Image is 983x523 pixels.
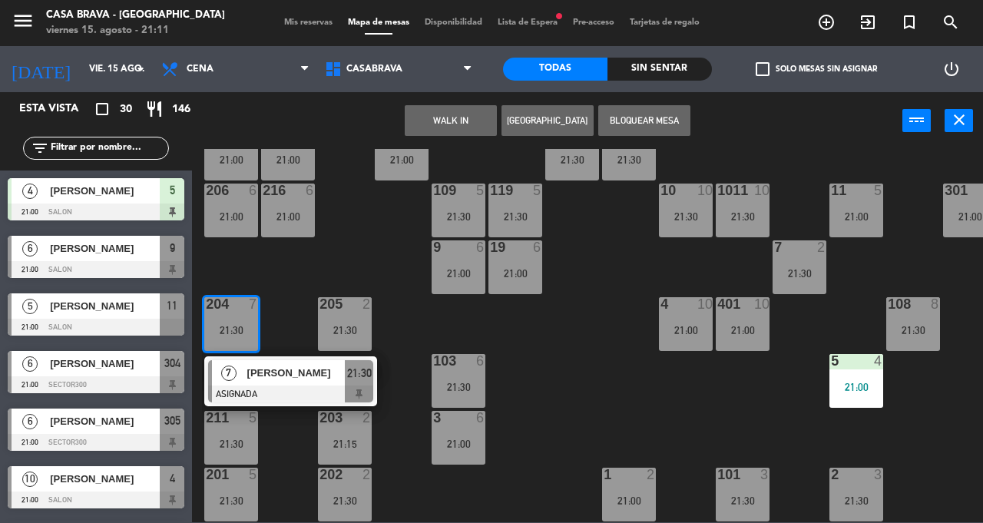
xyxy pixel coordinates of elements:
div: 6 [476,240,485,254]
div: 103 [433,354,434,368]
span: 146 [172,101,190,118]
span: CasaBrava [346,64,402,74]
div: 2 [647,468,656,482]
div: 21:30 [204,495,258,506]
span: 30 [120,101,132,118]
div: 3 [874,468,883,482]
span: 7 [221,366,237,381]
span: [PERSON_NAME] [50,183,160,199]
div: 21:00 [375,154,429,165]
div: 206 [206,184,207,197]
div: 3 [760,468,770,482]
i: arrow_drop_down [131,60,150,78]
div: 6 [476,411,485,425]
span: 10 [22,472,38,487]
div: 21:30 [432,382,485,392]
i: restaurant [145,100,164,118]
div: viernes 15. agosto - 21:11 [46,23,225,38]
span: Tarjetas de regalo [622,18,707,27]
span: [PERSON_NAME] [50,240,160,257]
button: [GEOGRAPHIC_DATA] [501,105,594,136]
div: 19 [490,240,491,254]
div: 2 [817,240,826,254]
div: 21:00 [432,268,485,279]
div: 6 [533,240,542,254]
div: Esta vista [8,100,111,118]
div: 21:30 [716,495,770,506]
div: 21:00 [829,211,883,222]
span: check_box_outline_blank [756,62,770,76]
div: 7 [249,297,258,311]
span: 305 [164,412,180,430]
div: 5 [249,411,258,425]
span: Disponibilidad [417,18,490,27]
i: power_settings_new [942,60,961,78]
div: 21:00 [204,211,258,222]
span: 6 [22,241,38,257]
span: Lista de Espera [490,18,565,27]
i: close [950,111,968,129]
i: menu [12,9,35,32]
div: 2 [362,468,372,482]
span: [PERSON_NAME] [50,471,160,487]
div: 7 [774,240,775,254]
span: 5 [170,181,175,200]
div: 21:30 [886,325,940,336]
div: 21:30 [602,154,656,165]
div: 21:30 [204,325,258,336]
button: power_input [902,109,931,132]
div: 101 [717,468,718,482]
div: 21:30 [716,211,770,222]
div: 10 [697,184,713,197]
div: 6 [476,354,485,368]
span: [PERSON_NAME] [50,298,160,314]
span: Pre-acceso [565,18,622,27]
span: 6 [22,414,38,429]
span: 6 [22,356,38,372]
div: 21:00 [829,382,883,392]
div: 5 [533,184,542,197]
i: filter_list [31,139,49,157]
div: 2 [831,468,832,482]
div: 21:30 [318,495,372,506]
div: 21:00 [432,439,485,449]
span: 9 [170,239,175,257]
i: add_circle_outline [817,13,836,31]
span: [PERSON_NAME] [50,356,160,372]
div: 21:30 [432,211,485,222]
div: 21:00 [261,154,315,165]
div: 21:30 [545,154,599,165]
div: 2 [362,297,372,311]
span: Mis reservas [276,18,340,27]
div: 21:30 [829,495,883,506]
div: 5 [476,184,485,197]
div: 1 [604,468,604,482]
div: 21:30 [318,325,372,336]
div: 401 [717,297,718,311]
div: 21:00 [488,268,542,279]
div: 8 [931,297,940,311]
div: 21:00 [204,154,258,165]
label: Solo mesas sin asignar [756,62,877,76]
div: 11 [831,184,832,197]
i: exit_to_app [859,13,877,31]
div: 6 [249,184,258,197]
div: 301 [945,184,945,197]
div: 10 [754,184,770,197]
span: [PERSON_NAME] [50,413,160,429]
span: fiber_manual_record [554,12,564,21]
div: 109 [433,184,434,197]
span: 4 [22,184,38,199]
div: 10 [754,297,770,311]
span: [PERSON_NAME] [247,365,346,381]
i: power_input [908,111,926,129]
div: 5 [831,354,832,368]
input: Filtrar por nombre... [49,140,168,157]
button: WALK IN [405,105,497,136]
span: 304 [164,354,180,372]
